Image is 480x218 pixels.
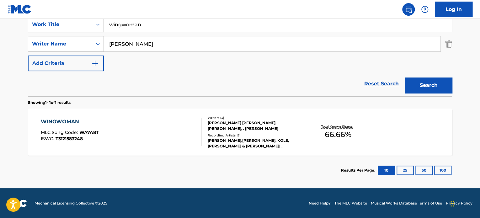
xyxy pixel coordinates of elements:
img: 9d2ae6d4665cec9f34b9.svg [91,60,99,67]
button: 25 [397,166,414,175]
div: [PERSON_NAME],[PERSON_NAME], KOLE, [PERSON_NAME] & [PERSON_NAME]|[PERSON_NAME], [PERSON_NAME],[PE... [208,138,302,149]
div: WINGWOMAN [41,118,99,125]
form: Search Form [28,17,452,96]
a: Musical Works Database Terms of Use [371,200,442,206]
img: help [421,6,429,13]
img: MLC Logo [8,5,32,14]
button: 50 [415,166,433,175]
div: Writers ( 3 ) [208,115,302,120]
button: Add Criteria [28,56,104,71]
a: Public Search [402,3,415,16]
a: Need Help? [309,200,331,206]
img: Delete Criterion [445,36,452,52]
span: 66.66 % [324,129,351,140]
iframe: Chat Widget [449,188,480,218]
div: Help [419,3,431,16]
a: Privacy Policy [446,200,472,206]
div: Writer Name [32,40,88,48]
a: Log In [435,2,472,17]
a: Reset Search [361,77,402,91]
span: WA7A8T [79,130,99,135]
span: MLC Song Code : [41,130,79,135]
p: Showing 1 - 1 of 1 results [28,100,71,105]
p: Results Per Page: [341,167,377,173]
button: 10 [378,166,395,175]
span: T3121583248 [56,136,83,141]
div: Recording Artists ( 6 ) [208,133,302,138]
div: Drag [451,194,454,213]
span: ISWC : [41,136,56,141]
a: WINGWOMANMLC Song Code:WA7A8TISWC:T3121583248Writers (3)[PERSON_NAME] [PERSON_NAME], [PERSON_NAME... [28,109,452,156]
img: logo [8,199,27,207]
div: [PERSON_NAME] [PERSON_NAME], [PERSON_NAME], . [PERSON_NAME] [208,120,302,131]
button: 100 [434,166,451,175]
span: Mechanical Licensing Collective © 2025 [35,200,107,206]
a: The MLC Website [334,200,367,206]
button: Search [405,77,452,93]
div: Work Title [32,21,88,28]
p: Total Known Shares: [321,124,355,129]
img: search [405,6,412,13]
